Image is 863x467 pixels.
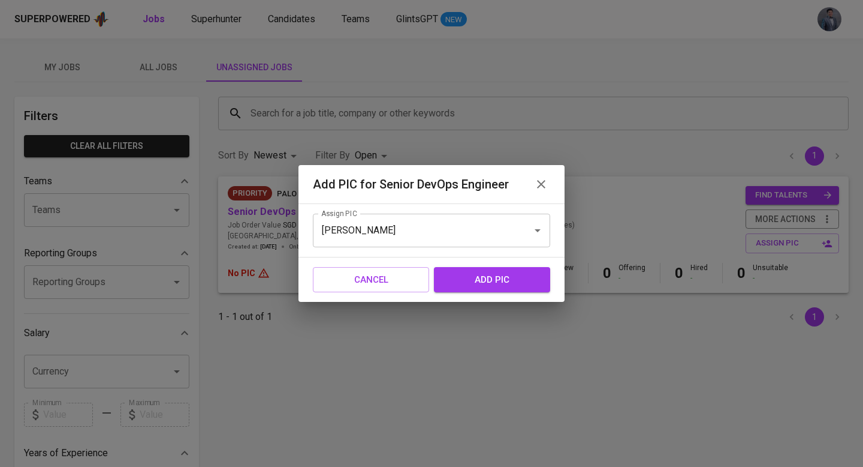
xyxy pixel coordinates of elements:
[447,272,537,288] span: add pic
[529,222,546,239] button: Open
[326,272,416,288] span: Cancel
[313,267,429,292] button: Cancel
[313,175,509,194] h6: Add PIC for Senior DevOps Engineer
[434,267,550,292] button: add pic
